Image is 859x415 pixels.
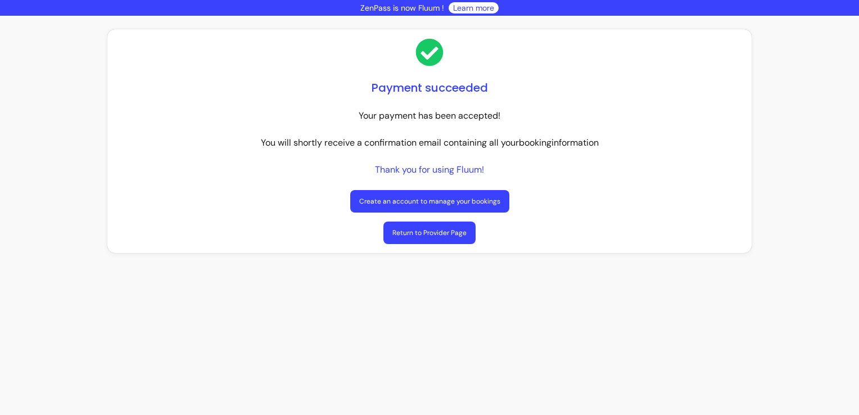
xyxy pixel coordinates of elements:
p: ZenPass is now Fluum ! [360,2,444,13]
a: Return to Provider Page [383,222,476,244]
a: Learn more [453,2,494,13]
p: Your payment has been accepted! [359,109,500,123]
p: Thank you for using Fluum! [375,163,484,177]
a: Create an account to manage your bookings [350,190,509,213]
p: You will shortly receive a confirmation email containing all your booking information [261,136,599,150]
h1: Payment succeeded [372,80,488,96]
